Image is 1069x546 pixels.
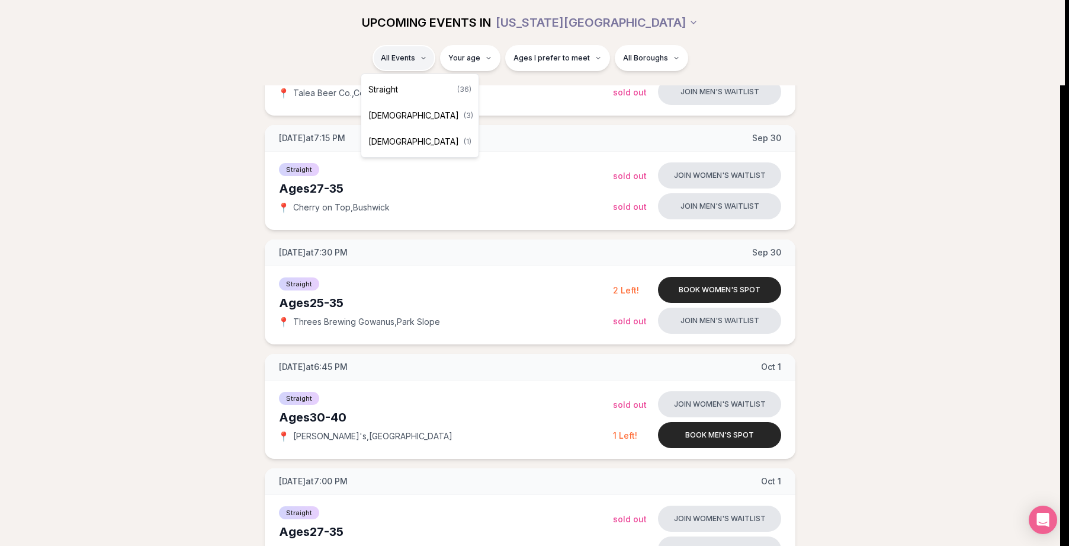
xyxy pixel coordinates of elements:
span: ( 3 ) [464,111,473,120]
span: ( 36 ) [457,85,471,94]
span: ( 1 ) [464,137,471,146]
span: Straight [368,84,398,95]
span: [DEMOGRAPHIC_DATA] [368,110,459,122]
span: [DEMOGRAPHIC_DATA] [368,136,459,148]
